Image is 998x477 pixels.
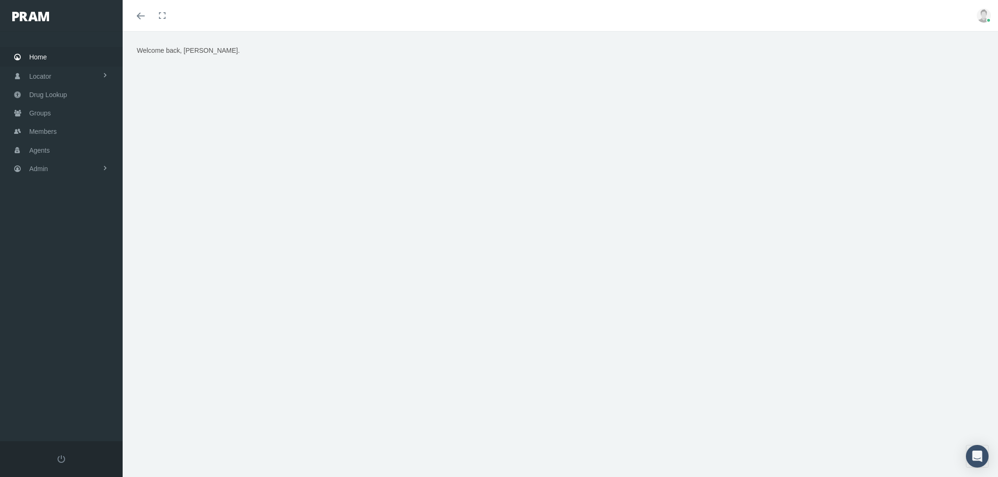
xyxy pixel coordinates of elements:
span: Welcome back, [PERSON_NAME]. [137,47,240,54]
span: Home [29,48,47,66]
span: Members [29,123,57,140]
span: Admin [29,160,48,178]
img: PRAM_20_x_78.png [12,12,49,21]
span: Locator [29,67,51,85]
span: Agents [29,141,50,159]
img: user-placeholder.jpg [977,8,991,23]
div: Open Intercom Messenger [966,445,989,468]
span: Drug Lookup [29,86,67,104]
span: Groups [29,104,51,122]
